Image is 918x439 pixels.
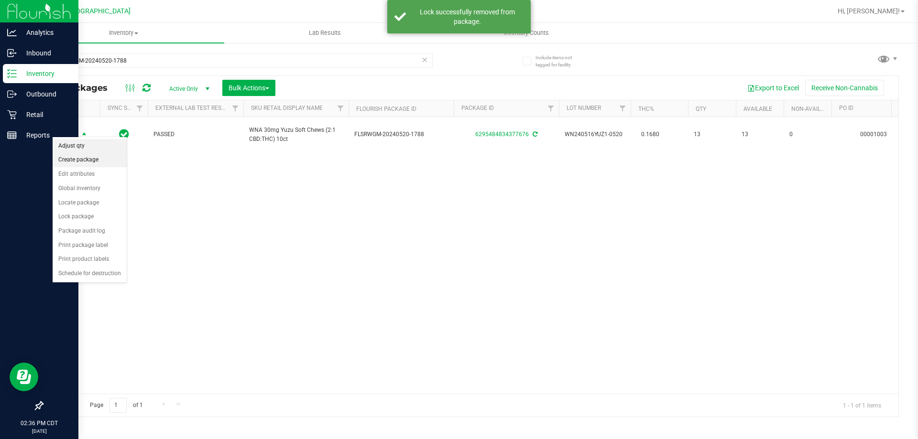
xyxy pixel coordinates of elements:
[838,7,900,15] span: Hi, [PERSON_NAME]!
[153,130,238,139] span: PASSED
[224,23,426,43] a: Lab Results
[17,47,74,59] p: Inbound
[82,398,151,413] span: Page of 1
[53,139,127,153] li: Adjust qty
[333,100,349,117] a: Filter
[543,100,559,117] a: Filter
[251,105,323,111] a: Sku Retail Display Name
[789,130,826,139] span: 0
[565,130,625,139] span: WN240516YUZ1-0520
[53,224,127,238] li: Package audit log
[4,428,74,435] p: [DATE]
[805,80,884,96] button: Receive Non-Cannabis
[7,48,17,58] inline-svg: Inbound
[53,153,127,167] li: Create package
[53,196,127,210] li: Locate package
[638,106,654,112] a: THC%
[23,29,224,37] span: Inventory
[53,238,127,253] li: Print package label
[78,128,90,141] span: select
[835,398,889,412] span: 1 - 1 of 1 items
[743,106,772,112] a: Available
[109,398,127,413] input: 1
[65,7,131,15] span: [GEOGRAPHIC_DATA]
[860,131,887,138] a: 00001003
[229,84,269,92] span: Bulk Actions
[53,252,127,267] li: Print product labels
[411,7,524,26] div: Lock successfully removed from package.
[356,106,416,112] a: Flourish Package ID
[461,105,494,111] a: Package ID
[53,267,127,281] li: Schedule for destruction
[249,126,343,144] span: WNA 30mg Yuzu Soft Chews (2:1 CBD:THC) 10ct
[7,130,17,140] inline-svg: Reports
[119,128,129,141] span: In Sync
[108,105,144,111] a: Sync Status
[296,29,354,37] span: Lab Results
[791,106,834,112] a: Non-Available
[636,128,664,141] span: 0.1680
[475,131,529,138] a: 6295484834377676
[4,419,74,428] p: 02:36 PM CDT
[53,167,127,182] li: Edit attributes
[7,110,17,119] inline-svg: Retail
[17,27,74,38] p: Analytics
[7,89,17,99] inline-svg: Outbound
[7,28,17,37] inline-svg: Analytics
[222,80,275,96] button: Bulk Actions
[615,100,631,117] a: Filter
[50,83,117,93] span: All Packages
[421,54,428,66] span: Clear
[17,68,74,79] p: Inventory
[155,105,230,111] a: External Lab Test Result
[53,210,127,224] li: Lock package
[228,100,243,117] a: Filter
[696,106,706,112] a: Qty
[132,100,148,117] a: Filter
[42,54,433,68] input: Search Package ID, Item Name, SKU, Lot or Part Number...
[17,88,74,100] p: Outbound
[53,182,127,196] li: Global inventory
[10,363,38,391] iframe: Resource center
[7,69,17,78] inline-svg: Inventory
[354,130,448,139] span: FLSRWGM-20240520-1788
[531,131,537,138] span: Sync from Compliance System
[23,23,224,43] a: Inventory
[839,105,853,111] a: PO ID
[567,105,601,111] a: Lot Number
[741,80,805,96] button: Export to Excel
[694,130,730,139] span: 13
[17,129,74,141] p: Reports
[742,130,778,139] span: 13
[535,54,583,68] span: Include items not tagged for facility
[17,109,74,120] p: Retail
